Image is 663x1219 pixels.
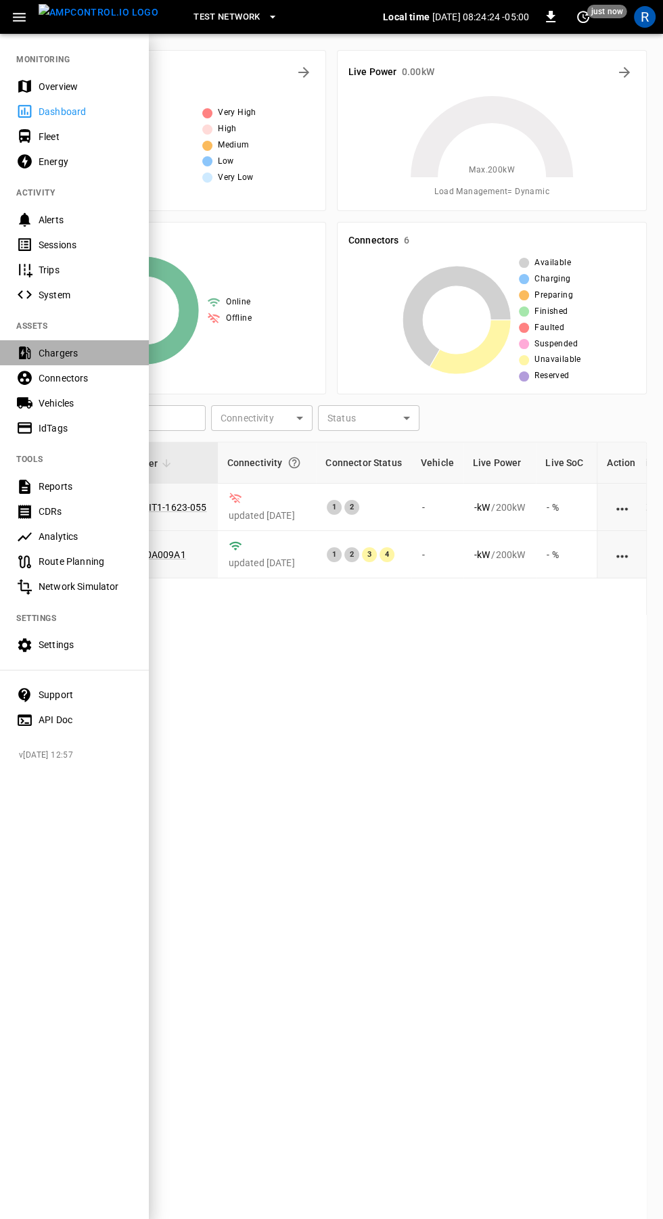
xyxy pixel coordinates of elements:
[39,155,133,168] div: Energy
[39,580,133,593] div: Network Simulator
[432,10,529,24] p: [DATE] 08:24:24 -05:00
[39,555,133,568] div: Route Planning
[39,530,133,543] div: Analytics
[39,480,133,493] div: Reports
[383,10,430,24] p: Local time
[39,4,158,21] img: ampcontrol.io logo
[587,5,627,18] span: just now
[39,213,133,227] div: Alerts
[39,346,133,360] div: Chargers
[39,505,133,518] div: CDRs
[39,638,133,651] div: Settings
[39,713,133,727] div: API Doc
[39,263,133,277] div: Trips
[39,421,133,435] div: IdTags
[39,371,133,385] div: Connectors
[39,238,133,252] div: Sessions
[634,6,656,28] div: profile-icon
[572,6,594,28] button: set refresh interval
[39,130,133,143] div: Fleet
[39,80,133,93] div: Overview
[39,105,133,118] div: Dashboard
[39,396,133,410] div: Vehicles
[193,9,260,25] span: Test Network
[39,288,133,302] div: System
[19,749,138,762] span: v [DATE] 12:57
[39,688,133,701] div: Support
